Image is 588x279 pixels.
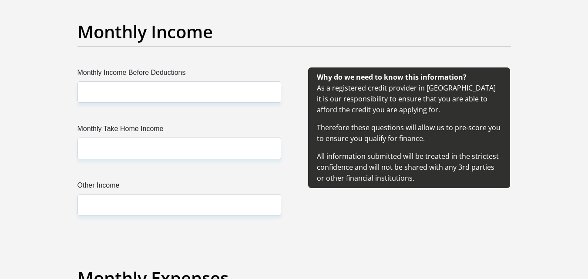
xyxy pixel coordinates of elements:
b: Why do we need to know this information? [317,72,467,82]
input: Other Income [77,194,281,215]
label: Monthly Income Before Deductions [77,67,281,81]
label: Monthly Take Home Income [77,124,281,138]
input: Monthly Income Before Deductions [77,81,281,103]
h2: Monthly Income [77,21,511,42]
span: As a registered credit provider in [GEOGRAPHIC_DATA] it is our responsibility to ensure that you ... [317,72,501,183]
label: Other Income [77,180,281,194]
input: Monthly Take Home Income [77,138,281,159]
